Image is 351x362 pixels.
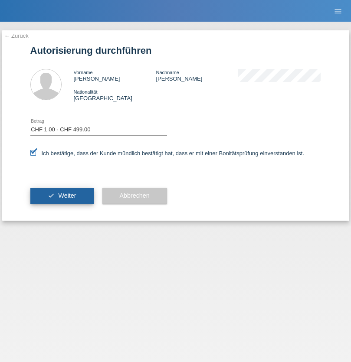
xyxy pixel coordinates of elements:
[74,69,156,82] div: [PERSON_NAME]
[30,45,321,56] h1: Autorisierung durchführen
[334,7,342,16] i: menu
[48,192,55,199] i: check
[4,33,29,39] a: ← Zurück
[30,188,94,204] button: check Weiter
[329,8,347,13] a: menu
[120,192,150,199] span: Abbrechen
[156,69,238,82] div: [PERSON_NAME]
[58,192,76,199] span: Weiter
[30,150,305,157] label: Ich bestätige, dass der Kunde mündlich bestätigt hat, dass er mit einer Bonitätsprüfung einversta...
[74,88,156,101] div: [GEOGRAPHIC_DATA]
[74,89,98,95] span: Nationalität
[102,188,167,204] button: Abbrechen
[74,70,93,75] span: Vorname
[156,70,179,75] span: Nachname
